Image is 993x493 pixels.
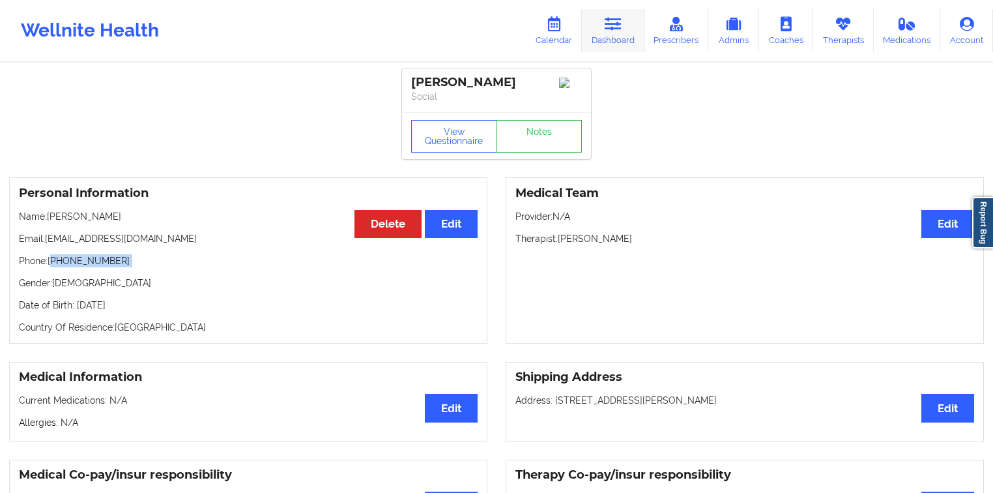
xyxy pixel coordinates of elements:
[19,186,478,201] h3: Personal Information
[19,210,478,223] p: Name: [PERSON_NAME]
[411,90,582,103] p: Social
[19,321,478,334] p: Country Of Residence: [GEOGRAPHIC_DATA]
[19,299,478,312] p: Date of Birth: [DATE]
[19,394,478,407] p: Current Medications: N/A
[759,9,813,52] a: Coaches
[19,416,478,429] p: Allergies: N/A
[515,468,974,483] h3: Therapy Co-pay/insur responsibility
[425,210,478,238] button: Edit
[19,254,478,267] p: Phone: [PHONE_NUMBER]
[644,9,709,52] a: Prescribers
[515,210,974,223] p: Provider: N/A
[515,232,974,245] p: Therapist: [PERSON_NAME]
[559,78,582,88] img: Image%2Fplaceholer-image.png
[19,232,478,245] p: Email: [EMAIL_ADDRESS][DOMAIN_NAME]
[940,9,993,52] a: Account
[19,276,478,290] p: Gender: [DEMOGRAPHIC_DATA]
[496,120,583,153] a: Notes
[425,394,478,422] button: Edit
[813,9,874,52] a: Therapists
[921,394,974,422] button: Edit
[515,394,974,407] p: Address: [STREET_ADDRESS][PERSON_NAME]
[708,9,759,52] a: Admins
[874,9,941,52] a: Medications
[921,210,974,238] button: Edit
[19,370,478,385] h3: Medical Information
[582,9,644,52] a: Dashboard
[526,9,582,52] a: Calendar
[515,186,974,201] h3: Medical Team
[354,210,422,238] button: Delete
[972,197,993,248] a: Report Bug
[411,75,582,90] div: [PERSON_NAME]
[19,468,478,483] h3: Medical Co-pay/insur responsibility
[411,120,497,153] button: View Questionnaire
[515,370,974,385] h3: Shipping Address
